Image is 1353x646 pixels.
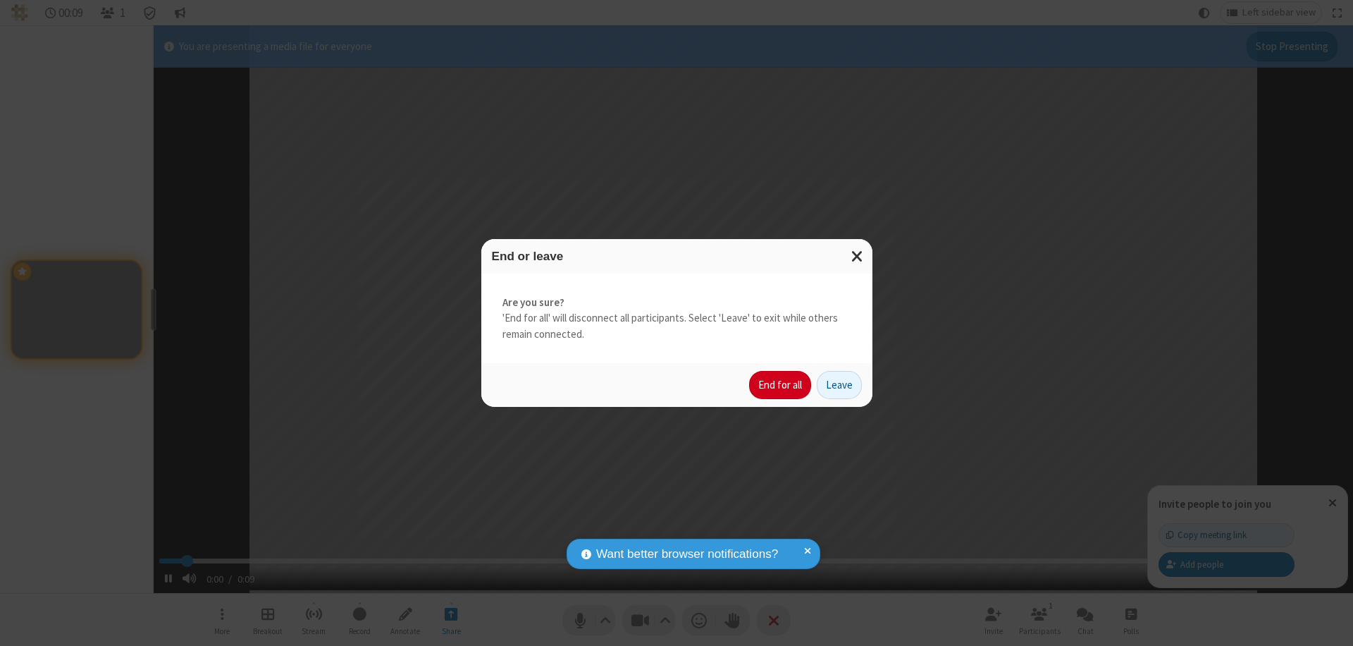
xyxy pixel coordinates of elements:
button: Leave [817,371,862,399]
div: 'End for all' will disconnect all participants. Select 'Leave' to exit while others remain connec... [481,274,872,364]
strong: Are you sure? [502,295,851,311]
h3: End or leave [492,250,862,263]
button: Close modal [843,239,872,274]
span: Want better browser notifications? [596,545,778,563]
button: End for all [749,371,811,399]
